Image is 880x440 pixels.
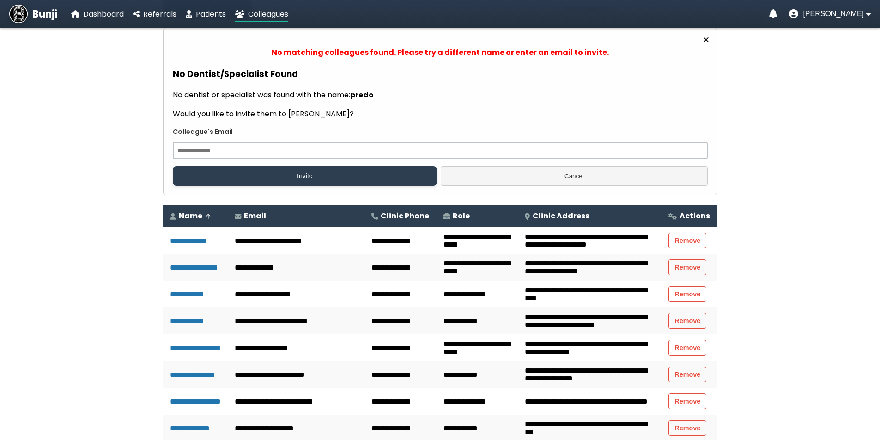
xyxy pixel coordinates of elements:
th: Name [163,205,228,227]
a: Notifications [769,9,777,18]
p: No dentist or specialist was found with the name: [173,89,708,101]
th: Role [437,205,518,227]
span: [PERSON_NAME] [803,10,864,18]
button: Remove [668,286,706,302]
th: Email [228,205,365,227]
label: Colleague's Email [173,127,708,137]
span: Dashboard [83,9,124,19]
th: Actions [662,205,717,227]
th: Clinic Phone [364,205,437,227]
button: Invite [173,166,437,186]
a: Dashboard [71,8,124,20]
a: Patients [186,8,226,20]
button: Remove [668,233,706,248]
a: Colleagues [235,8,288,20]
button: Remove [668,313,706,329]
img: Bunji Dental Referral Management [9,5,28,23]
strong: predo [350,90,374,100]
h3: No Dentist/Specialist Found [173,67,708,81]
button: Remove [668,367,706,382]
span: Referrals [143,9,176,19]
span: Patients [196,9,226,19]
span: Colleagues [248,9,288,19]
button: Remove [668,340,706,356]
a: Bunji [9,5,57,23]
button: User menu [789,9,871,18]
button: Cancel [441,166,707,186]
button: Close [700,33,712,47]
a: Referrals [133,8,176,20]
button: Remove [668,393,706,409]
div: No matching colleagues found. Please try a different name or enter an email to invite. [173,47,708,58]
span: Bunji [32,6,57,22]
th: Clinic Address [518,205,662,227]
p: Would you like to invite them to [PERSON_NAME]? [173,108,708,120]
button: Remove [668,259,706,275]
button: Remove [668,420,706,436]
